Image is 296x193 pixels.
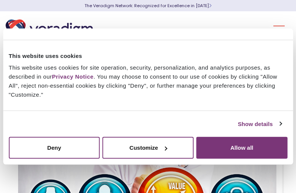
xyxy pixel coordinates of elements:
[9,137,100,159] button: Deny
[196,137,287,159] button: Allow all
[103,137,193,159] button: Customize
[238,119,282,128] a: Show details
[52,73,94,80] a: Privacy Notice
[273,20,285,39] button: Toggle Navigation Menu
[9,51,287,60] div: This website uses cookies
[84,3,212,9] a: The Veradigm Network: Recognized for Excellence in [DATE]Learn More
[9,63,287,99] div: This website uses cookies for site operation, security, personalization, and analytics purposes, ...
[6,17,96,42] img: Veradigm logo
[209,3,212,9] span: Learn More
